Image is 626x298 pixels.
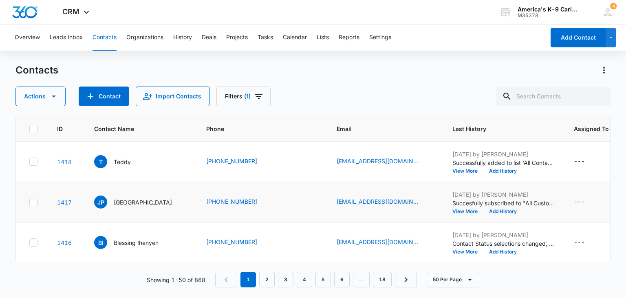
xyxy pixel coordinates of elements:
span: Email [337,125,421,133]
a: Page 5 [315,272,331,287]
a: [PHONE_NUMBER] [206,197,257,206]
span: T [94,155,107,168]
button: Lists [317,24,329,51]
div: Email - jpark1221@gmail.com - Select to Edit Field [337,197,433,207]
button: History [173,24,192,51]
p: Teddy [114,158,131,166]
button: Deals [202,24,216,51]
div: Assigned To - - Select to Edit Field [574,238,600,247]
div: Phone - 3019968598 - Select to Edit Field [206,238,272,247]
button: Organizations [126,24,163,51]
button: Add Contact [79,87,129,106]
button: Overview [15,24,40,51]
div: Assigned To - - Select to Edit Field [574,157,600,167]
button: Add History [483,209,522,214]
button: Actions [597,64,611,77]
a: [EMAIL_ADDRESS][DOMAIN_NAME] [337,238,418,246]
p: [DATE] by [PERSON_NAME] [452,190,554,199]
div: Email - fittsteddy@gmail.com - Select to Edit Field [337,157,433,167]
button: Tasks [258,24,273,51]
p: [GEOGRAPHIC_DATA] [114,198,172,207]
button: Projects [226,24,248,51]
a: [EMAIL_ADDRESS][DOMAIN_NAME] [337,157,418,165]
div: Contact Name - Jin Park - Select to Edit Field [94,196,187,209]
button: View More [452,209,483,214]
a: Next Page [395,272,417,287]
div: Email - blessing.ihenyen@gmail.com - Select to Edit Field [337,238,433,247]
a: Page 4 [297,272,312,287]
span: Last History [452,125,542,133]
button: Add Contact [551,28,606,47]
a: Page 3 [278,272,293,287]
span: BI [94,236,107,249]
div: account name [518,6,577,13]
p: Showing 1-50 of 868 [147,276,205,284]
h1: Contacts [15,64,58,76]
a: Navigate to contact details page for Teddy [57,158,72,165]
div: Assigned To - - Select to Edit Field [574,197,600,207]
div: --- [574,157,585,167]
button: Add History [483,169,522,173]
div: notifications count [610,3,617,9]
input: Search Contacts [496,87,611,106]
a: Page 6 [334,272,350,287]
span: ID [57,125,63,133]
div: Contact Name - Teddy - Select to Edit Field [94,155,145,168]
a: [PHONE_NUMBER] [206,238,257,246]
div: --- [574,238,585,247]
span: Phone [206,125,305,133]
div: Phone - 5713370150 - Select to Edit Field [206,157,272,167]
p: Contact Status selections changed; New Lead was removed and Consultation Scheduled was added. [452,239,554,248]
p: Blessing Ihenyen [114,238,159,247]
button: Contacts [93,24,117,51]
div: --- [574,197,585,207]
span: 4 [610,3,617,9]
button: Actions [15,87,66,106]
div: Phone - 4123201794 - Select to Edit Field [206,197,272,207]
span: Contact Name [94,125,175,133]
button: 50 Per Page [427,272,479,287]
span: Assigned To [574,125,609,133]
span: CRM [62,7,79,16]
div: account id [518,13,577,18]
button: Leads Inbox [50,24,83,51]
span: JP [94,196,107,209]
p: Successfully added to list 'All Contacts'. [452,158,554,167]
button: Import Contacts [136,87,210,106]
button: Settings [369,24,391,51]
p: Succesfully subscribed to "All Customers". [452,199,554,207]
nav: Pagination [215,272,417,287]
button: Add History [483,249,522,254]
button: View More [452,169,483,173]
a: Page 2 [259,272,275,287]
button: Calendar [283,24,307,51]
a: Navigate to contact details page for Blessing Ihenyen [57,239,72,246]
a: [EMAIL_ADDRESS][DOMAIN_NAME] [337,197,418,206]
span: (1) [244,93,251,99]
p: [DATE] by [PERSON_NAME] [452,150,554,158]
button: Reports [339,24,359,51]
div: Contact Name - Blessing Ihenyen - Select to Edit Field [94,236,173,249]
a: Page 18 [373,272,392,287]
a: [PHONE_NUMBER] [206,157,257,165]
p: [DATE] by [PERSON_NAME] [452,231,554,239]
button: View More [452,249,483,254]
a: Navigate to contact details page for Jin Park [57,199,72,206]
em: 1 [240,272,256,287]
button: Filters [216,87,271,106]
